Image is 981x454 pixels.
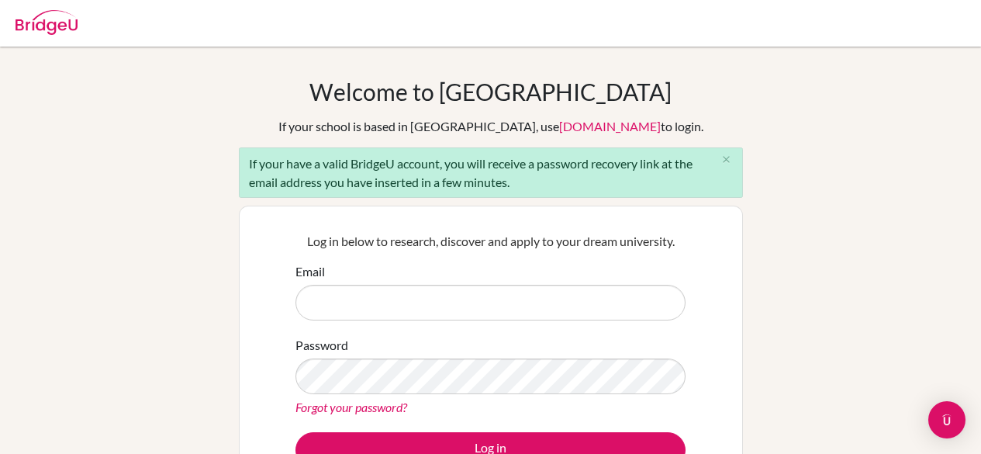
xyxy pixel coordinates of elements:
[295,262,325,281] label: Email
[239,147,743,198] div: If your have a valid BridgeU account, you will receive a password recovery link at the email addr...
[295,232,686,251] p: Log in below to research, discover and apply to your dream university.
[711,148,742,172] button: Close
[559,119,661,133] a: [DOMAIN_NAME]
[309,78,672,106] h1: Welcome to [GEOGRAPHIC_DATA]
[278,117,703,136] div: If your school is based in [GEOGRAPHIC_DATA], use to login.
[295,336,348,355] label: Password
[928,401,965,438] div: Open Intercom Messenger
[720,154,732,165] i: close
[295,400,407,414] a: Forgot your password?
[16,10,78,35] img: Bridge-U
